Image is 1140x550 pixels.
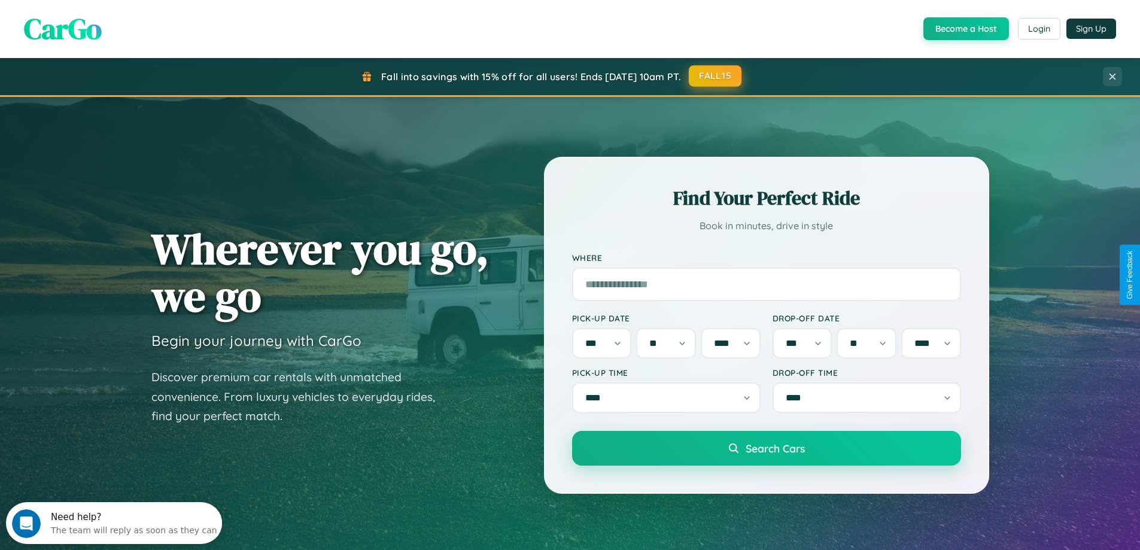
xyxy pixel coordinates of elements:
[151,332,361,350] h3: Begin your journey with CarGo
[689,65,741,87] button: FALL15
[45,10,211,20] div: Need help?
[923,17,1009,40] button: Become a Host
[24,9,102,48] span: CarGo
[572,185,961,211] h2: Find Your Perfect Ride
[151,225,489,320] h1: Wherever you go, we go
[1018,18,1060,39] button: Login
[572,367,761,378] label: Pick-up Time
[12,509,41,538] iframe: Intercom live chat
[572,217,961,235] p: Book in minutes, drive in style
[6,502,222,544] iframe: Intercom live chat discovery launcher
[5,5,223,38] div: Open Intercom Messenger
[1126,251,1134,299] div: Give Feedback
[45,20,211,32] div: The team will reply as soon as they can
[572,253,961,263] label: Where
[773,313,961,323] label: Drop-off Date
[572,431,961,466] button: Search Cars
[773,367,961,378] label: Drop-off Time
[381,71,681,83] span: Fall into savings with 15% off for all users! Ends [DATE] 10am PT.
[572,313,761,323] label: Pick-up Date
[746,442,805,455] span: Search Cars
[1066,19,1116,39] button: Sign Up
[151,367,451,426] p: Discover premium car rentals with unmatched convenience. From luxury vehicles to everyday rides, ...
